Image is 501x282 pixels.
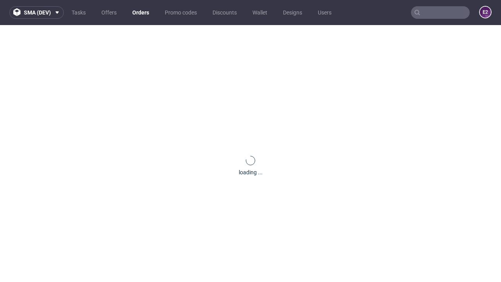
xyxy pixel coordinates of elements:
a: Tasks [67,6,90,19]
a: Discounts [208,6,241,19]
a: Wallet [248,6,272,19]
a: Users [313,6,336,19]
a: Orders [128,6,154,19]
button: sma (dev) [9,6,64,19]
span: sma (dev) [24,10,51,15]
figcaption: e2 [480,7,491,18]
a: Promo codes [160,6,202,19]
div: loading ... [239,168,263,176]
a: Designs [278,6,307,19]
a: Offers [97,6,121,19]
